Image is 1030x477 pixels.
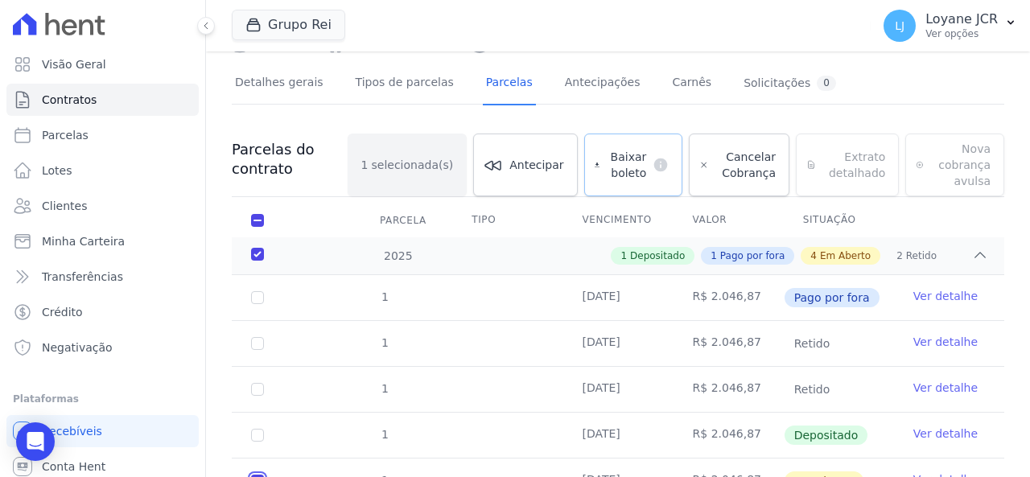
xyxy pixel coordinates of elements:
[251,383,264,396] input: Só é possível selecionar pagamentos em aberto
[6,296,199,328] a: Crédito
[562,367,673,412] td: [DATE]
[906,249,937,263] span: Retido
[42,339,113,356] span: Negativação
[785,334,840,353] span: Retido
[562,275,673,320] td: [DATE]
[925,27,998,40] p: Ver opções
[42,423,102,439] span: Recebíveis
[674,321,784,366] td: R$ 2.046,87
[6,225,199,257] a: Minha Carteira
[925,11,998,27] p: Loyane JCR
[562,204,673,237] th: Vencimento
[715,149,776,181] span: Cancelar Cobrança
[669,63,715,105] a: Carnês
[674,275,784,320] td: R$ 2.046,87
[360,204,446,236] div: Parcela
[42,233,125,249] span: Minha Carteira
[42,198,87,214] span: Clientes
[452,204,562,237] th: Tipo
[913,380,978,396] a: Ver detalhe
[6,415,199,447] a: Recebíveis
[689,134,789,196] a: Cancelar Cobrança
[913,288,978,304] a: Ver detalhe
[42,162,72,179] span: Lotes
[785,288,880,307] span: Pago por fora
[473,134,577,196] a: Antecipar
[674,204,784,237] th: Valor
[913,334,978,350] a: Ver detalhe
[620,249,627,263] span: 1
[896,249,903,263] span: 2
[380,336,389,349] span: 1
[6,331,199,364] a: Negativação
[913,426,978,442] a: Ver detalhe
[562,321,673,366] td: [DATE]
[251,291,264,304] input: Só é possível selecionar pagamentos em aberto
[810,249,817,263] span: 4
[352,63,457,105] a: Tipos de parcelas
[785,426,868,445] span: Depositado
[380,382,389,395] span: 1
[784,204,894,237] th: Situação
[630,249,685,263] span: Depositado
[6,261,199,293] a: Transferências
[674,367,784,412] td: R$ 2.046,87
[380,428,389,441] span: 1
[13,389,192,409] div: Plataformas
[6,84,199,116] a: Contratos
[232,140,348,179] h3: Parcelas do contrato
[509,157,563,173] span: Antecipar
[42,304,83,320] span: Crédito
[42,269,123,285] span: Transferências
[6,190,199,222] a: Clientes
[6,119,199,151] a: Parcelas
[380,290,389,303] span: 1
[817,76,836,91] div: 0
[820,249,871,263] span: Em Aberto
[785,380,840,399] span: Retido
[361,157,369,173] span: 1
[372,157,454,173] span: selecionada(s)
[674,413,784,458] td: R$ 2.046,87
[744,76,836,91] div: Solicitações
[6,154,199,187] a: Lotes
[42,458,105,475] span: Conta Hent
[6,48,199,80] a: Visão Geral
[42,92,97,108] span: Contratos
[562,63,644,105] a: Antecipações
[606,149,646,181] span: Baixar boleto
[740,63,839,105] a: Solicitações0
[42,56,106,72] span: Visão Geral
[42,127,89,143] span: Parcelas
[232,10,345,40] button: Grupo Rei
[711,249,717,263] span: 1
[483,63,536,105] a: Parcelas
[871,3,1030,48] button: LJ Loyane JCR Ver opções
[562,413,673,458] td: [DATE]
[584,134,683,196] a: Baixar boleto
[251,337,264,350] input: Só é possível selecionar pagamentos em aberto
[720,249,785,263] span: Pago por fora
[16,422,55,461] div: Open Intercom Messenger
[232,63,327,105] a: Detalhes gerais
[895,20,904,31] span: LJ
[251,429,264,442] input: Só é possível selecionar pagamentos em aberto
